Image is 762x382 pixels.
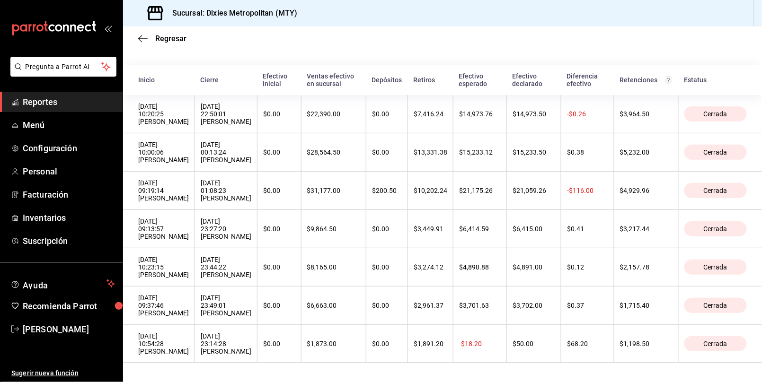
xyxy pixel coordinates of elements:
button: open_drawer_menu [104,25,112,32]
div: $0.41 [567,225,608,233]
span: Cerrada [700,302,731,309]
div: [DATE] 09:13:57 [PERSON_NAME] [138,217,189,240]
div: $3,449.91 [414,225,447,233]
div: $6,414.59 [459,225,501,233]
div: $9,864.50 [307,225,360,233]
div: $6,415.00 [513,225,555,233]
span: [PERSON_NAME] [23,323,115,336]
button: Regresar [138,34,186,43]
span: Cerrada [700,148,731,156]
div: $3,702.00 [513,302,555,309]
div: $1,873.00 [307,340,360,347]
div: $0.00 [263,225,295,233]
div: [DATE] 10:54:28 [PERSON_NAME] [138,332,189,355]
div: $0.00 [263,263,295,271]
div: $0.38 [567,148,608,156]
div: $3,274.12 [414,263,447,271]
span: Configuración [23,142,115,155]
div: $1,715.40 [620,302,673,309]
div: [DATE] 10:00:06 [PERSON_NAME] [138,141,189,164]
div: $15,233.50 [513,148,555,156]
div: $13,331.38 [414,148,447,156]
div: $0.37 [567,302,608,309]
div: $0.00 [263,110,295,118]
div: $0.00 [263,302,295,309]
div: Retiros [414,76,448,84]
div: [DATE] 23:49:01 [PERSON_NAME] [201,294,251,317]
span: Cerrada [700,340,731,347]
div: $21,059.26 [513,187,555,194]
div: $4,891.00 [513,263,555,271]
div: [DATE] 01:08:23 [PERSON_NAME] [201,179,251,202]
div: $21,175.26 [459,187,501,194]
span: Pregunta a Parrot AI [26,62,102,72]
span: Personal [23,165,115,178]
div: Ventas efectivo en sucursal [307,72,360,87]
svg: Total de retenciones de propinas registradas [665,76,673,84]
div: [DATE] 09:19:14 [PERSON_NAME] [138,179,189,202]
span: Sugerir nueva función [11,368,115,378]
div: [DATE] 10:23:15 [PERSON_NAME] [138,256,189,278]
span: Inventarios [23,211,115,224]
div: Efectivo declarado [513,72,556,87]
div: $4,929.96 [620,187,673,194]
div: $3,701.63 [459,302,501,309]
span: Menú [23,119,115,131]
div: $3,964.50 [620,110,673,118]
div: $31,177.00 [307,187,360,194]
div: Cierre [201,76,252,84]
h3: Sucursal: Dixies Metropolitan (MTY) [165,8,298,19]
div: $5,232.00 [620,148,673,156]
div: $50.00 [513,340,555,347]
div: Efectivo esperado [459,72,501,87]
div: -$116.00 [567,187,608,194]
div: [DATE] 23:14:28 [PERSON_NAME] [201,332,251,355]
div: [DATE] 23:44:22 [PERSON_NAME] [201,256,251,278]
div: $0.00 [263,340,295,347]
div: $14,973.50 [513,110,555,118]
span: Regresar [155,34,186,43]
div: $6,663.00 [307,302,360,309]
div: $15,233.12 [459,148,501,156]
div: Efectivo inicial [263,72,296,87]
div: $0.00 [263,187,295,194]
div: [DATE] 09:37:46 [PERSON_NAME] [138,294,189,317]
div: $0.00 [372,263,402,271]
div: $68.20 [567,340,608,347]
div: [DATE] 10:20:25 [PERSON_NAME] [138,103,189,125]
div: -$0.26 [567,110,608,118]
div: $0.00 [263,148,295,156]
div: $200.50 [372,187,402,194]
div: Depósitos [372,76,402,84]
div: $4,890.88 [459,263,501,271]
div: $0.00 [372,225,402,233]
div: Estatus [684,76,747,84]
div: $0.00 [372,148,402,156]
div: $2,961.37 [414,302,447,309]
div: $1,198.50 [620,340,673,347]
div: $1,891.20 [414,340,447,347]
span: Recomienda Parrot [23,300,115,313]
div: $28,564.50 [307,148,360,156]
button: Pregunta a Parrot AI [10,57,116,77]
span: Reportes [23,95,115,108]
div: [DATE] 22:50:01 [PERSON_NAME] [201,103,251,125]
span: Suscripción [23,234,115,247]
span: Facturación [23,188,115,201]
div: $2,157.78 [620,263,673,271]
span: Cerrada [700,263,731,271]
div: $0.00 [372,340,402,347]
span: Cerrada [700,187,731,194]
div: -$18.20 [459,340,501,347]
div: Retenciones [620,76,673,84]
div: Inicio [138,76,189,84]
div: $8,165.00 [307,263,360,271]
div: $3,217.44 [620,225,673,233]
div: [DATE] 00:13:24 [PERSON_NAME] [201,141,251,164]
span: Cerrada [700,225,731,233]
div: $0.12 [567,263,608,271]
div: $22,390.00 [307,110,360,118]
div: $7,416.24 [414,110,447,118]
div: $10,202.24 [414,187,447,194]
div: Diferencia efectivo [567,72,609,87]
